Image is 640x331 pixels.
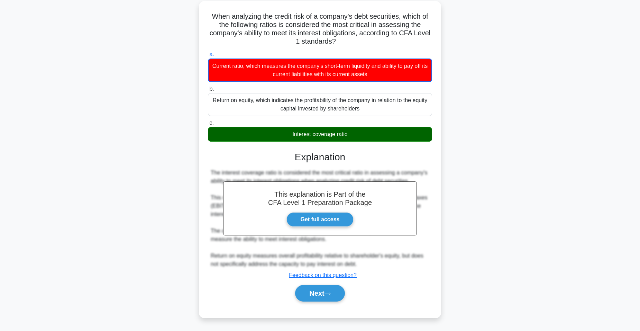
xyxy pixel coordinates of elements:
[209,86,214,92] span: b.
[211,169,429,268] div: The interest coverage ratio is considered the most critical ratio in assessing a company's abilit...
[207,12,433,46] h5: When analyzing the credit risk of a company's debt securities, which of the following ratios is c...
[209,51,214,57] span: a.
[208,59,432,82] div: Current ratio, which measures the company's short-term liquidity and ability to pay off its curre...
[295,285,345,302] button: Next
[208,127,432,142] div: Interest coverage ratio
[286,212,354,227] a: Get full access
[212,151,428,163] h3: Explanation
[208,93,432,116] div: Return on equity, which indicates the profitability of the company in relation to the equity capi...
[209,120,213,126] span: c.
[289,272,357,278] a: Feedback on this question?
